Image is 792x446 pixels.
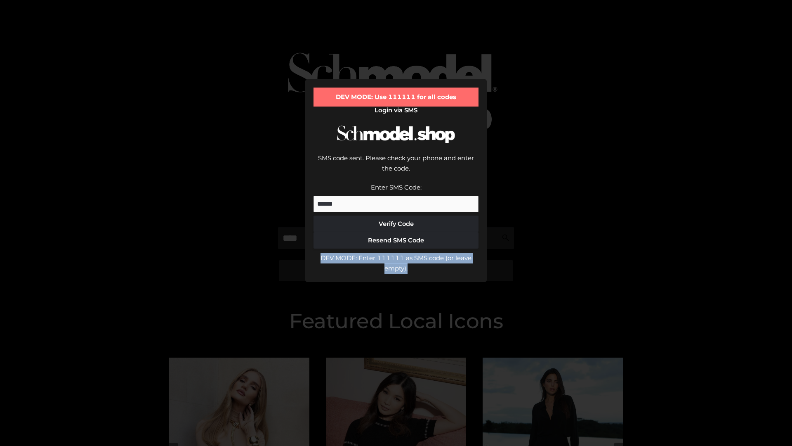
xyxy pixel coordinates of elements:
button: Verify Code [313,216,478,232]
div: SMS code sent. Please check your phone and enter the code. [313,153,478,182]
button: Resend SMS Code [313,232,478,249]
h2: Login via SMS [313,107,478,114]
label: Enter SMS Code: [371,183,422,191]
div: DEV MODE: Enter 111111 as SMS code (or leave empty). [313,253,478,274]
div: DEV MODE: Use 111111 for all codes [313,88,478,107]
img: Schmodel Logo [334,118,458,151]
